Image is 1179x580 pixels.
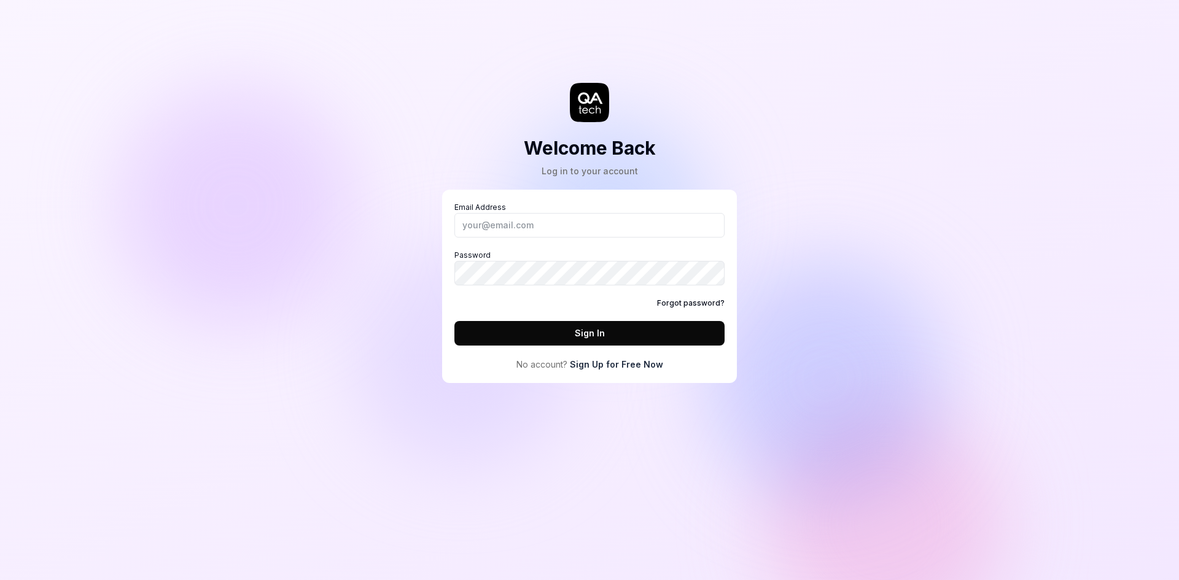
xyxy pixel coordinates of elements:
[570,358,663,371] a: Sign Up for Free Now
[454,321,725,346] button: Sign In
[524,134,656,162] h2: Welcome Back
[516,358,567,371] span: No account?
[657,298,725,309] a: Forgot password?
[454,202,725,238] label: Email Address
[454,213,725,238] input: Email Address
[524,164,656,177] div: Log in to your account
[454,250,725,285] label: Password
[454,261,725,285] input: Password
